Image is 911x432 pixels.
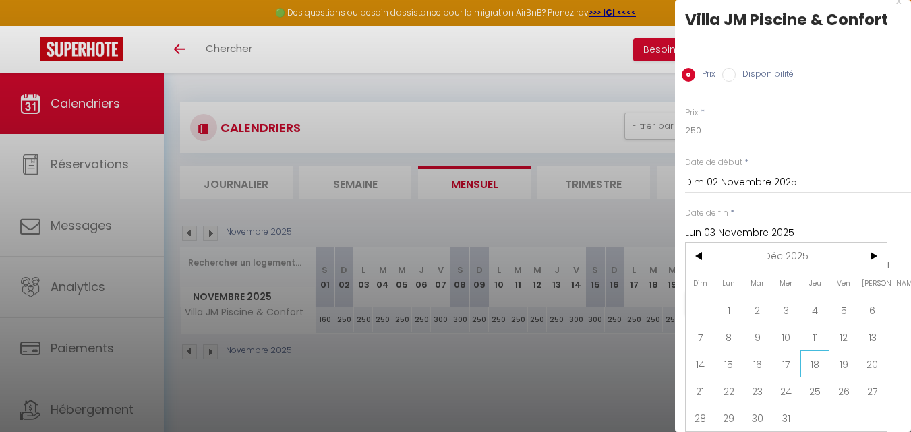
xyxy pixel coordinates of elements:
[772,404,801,431] span: 31
[686,323,715,350] span: 7
[772,323,801,350] span: 10
[858,243,887,270] span: >
[772,350,801,377] span: 17
[686,377,715,404] span: 21
[686,404,715,431] span: 28
[715,350,744,377] span: 15
[772,297,801,323] span: 3
[829,350,858,377] span: 19
[695,68,715,83] label: Prix
[858,350,887,377] span: 20
[829,377,858,404] span: 26
[829,323,858,350] span: 12
[736,68,794,83] label: Disponibilité
[800,297,829,323] span: 4
[715,377,744,404] span: 22
[858,297,887,323] span: 6
[743,270,772,297] span: Mar
[772,270,801,297] span: Mer
[685,9,901,30] div: Villa JM Piscine & Confort
[743,323,772,350] span: 9
[858,323,887,350] span: 13
[685,156,742,169] label: Date de début
[829,297,858,323] span: 5
[686,270,715,297] span: Dim
[743,350,772,377] span: 16
[743,297,772,323] span: 2
[743,377,772,404] span: 23
[715,323,744,350] span: 8
[829,270,858,297] span: Ven
[686,350,715,377] span: 14
[715,404,744,431] span: 29
[685,207,728,220] label: Date de fin
[800,350,829,377] span: 18
[800,323,829,350] span: 11
[715,243,858,270] span: Déc 2025
[686,243,715,270] span: <
[685,106,699,119] label: Prix
[715,270,744,297] span: Lun
[715,297,744,323] span: 1
[800,377,829,404] span: 25
[858,377,887,404] span: 27
[800,270,829,297] span: Jeu
[772,377,801,404] span: 24
[858,270,887,297] span: [PERSON_NAME]
[743,404,772,431] span: 30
